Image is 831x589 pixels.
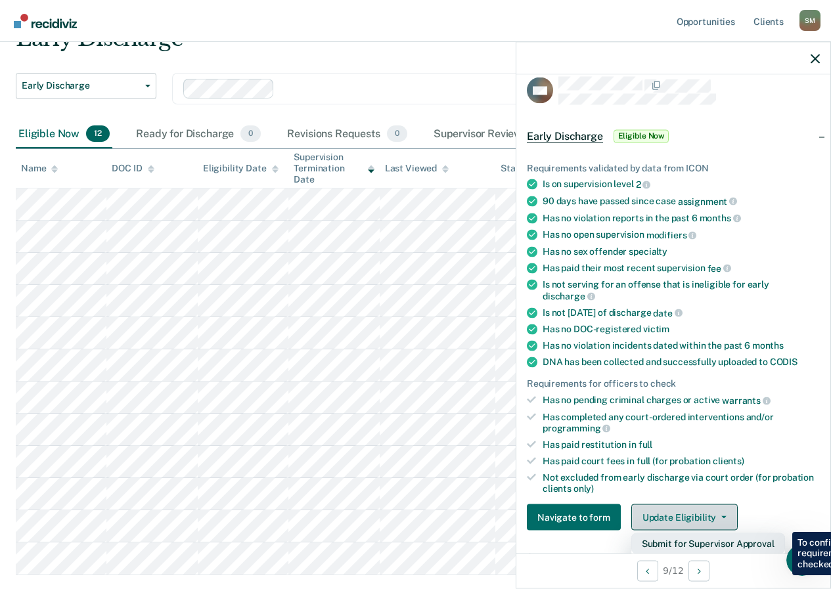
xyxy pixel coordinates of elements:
[653,307,682,318] span: date
[543,290,595,301] span: discharge
[527,378,820,389] div: Requirements for officers to check
[543,455,820,466] div: Has paid court fees in full (for probation
[240,125,261,142] span: 0
[543,357,820,368] div: DNA has been collected and successfully uploaded to
[294,152,374,185] div: Supervision Termination Date
[527,162,820,173] div: Requirements validated by data from ICON
[16,120,112,149] div: Eligible Now
[799,10,820,31] div: S M
[527,129,603,142] span: Early Discharge
[639,439,652,450] span: full
[543,411,820,433] div: Has completed any court-ordered interventions and/or
[21,163,58,174] div: Name
[543,279,820,301] div: Is not serving for an offense that is ineligible for early
[22,80,140,91] span: Early Discharge
[713,455,744,466] span: clients)
[516,115,830,157] div: Early DischargeEligible Now
[543,423,610,433] span: programming
[112,163,154,174] div: DOC ID
[527,504,626,531] a: Navigate to form link
[284,120,409,149] div: Revisions Requests
[573,483,594,493] span: only)
[770,357,797,367] span: CODIS
[133,120,263,149] div: Ready for Discharge
[688,560,709,581] button: Next Opportunity
[786,544,818,576] iframe: Intercom live chat
[637,560,658,581] button: Previous Opportunity
[543,262,820,274] div: Has paid their most recent supervision
[543,229,820,241] div: Has no open supervision
[707,263,731,273] span: fee
[636,179,651,190] span: 2
[543,179,820,190] div: Is on supervision level
[501,163,529,174] div: Status
[543,471,820,494] div: Not excluded from early discharge via court order (for probation clients
[387,125,407,142] span: 0
[543,439,820,450] div: Has paid restitution in
[543,324,820,335] div: Has no DOC-registered
[543,195,820,207] div: 90 days have passed since case
[527,552,820,563] dt: Supervision
[516,553,830,588] div: 9 / 12
[631,504,738,531] button: Update Eligibility
[543,340,820,351] div: Has no violation incidents dated within the past 6
[629,246,667,256] span: specialty
[543,307,820,318] div: Is not [DATE] of discharge
[14,14,77,28] img: Recidiviz
[643,324,669,334] span: victim
[722,395,771,405] span: warrants
[700,213,741,223] span: months
[431,120,552,149] div: Supervisor Review
[543,246,820,257] div: Has no sex offender
[385,163,449,174] div: Last Viewed
[678,196,737,206] span: assignment
[543,395,820,406] div: Has no pending criminal charges or active
[203,163,279,174] div: Eligibility Date
[86,125,110,142] span: 12
[646,229,697,240] span: modifiers
[543,212,820,224] div: Has no violation reports in the past 6
[527,504,621,531] button: Navigate to form
[16,25,764,62] div: Early Discharge
[631,533,785,554] button: Submit for Supervisor Approval
[799,10,820,31] button: Profile dropdown button
[752,340,784,351] span: months
[614,129,669,142] span: Eligible Now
